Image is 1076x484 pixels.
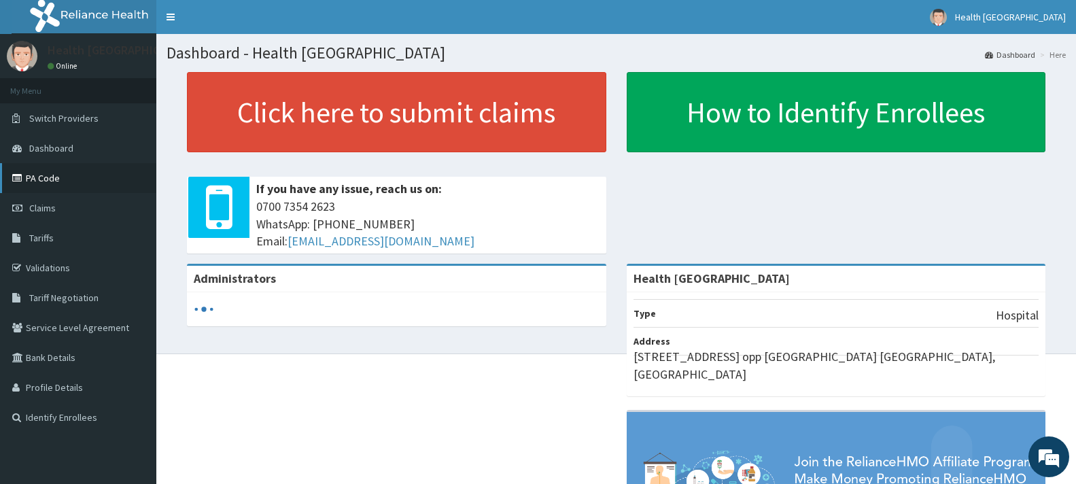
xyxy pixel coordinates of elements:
[48,44,199,56] p: Health [GEOGRAPHIC_DATA]
[29,142,73,154] span: Dashboard
[29,232,54,244] span: Tariffs
[167,44,1066,62] h1: Dashboard - Health [GEOGRAPHIC_DATA]
[996,307,1039,324] p: Hospital
[7,41,37,71] img: User Image
[634,348,1039,383] p: [STREET_ADDRESS] opp [GEOGRAPHIC_DATA] [GEOGRAPHIC_DATA], [GEOGRAPHIC_DATA]
[634,335,670,347] b: Address
[1037,49,1066,60] li: Here
[627,72,1046,152] a: How to Identify Enrollees
[930,9,947,26] img: User Image
[29,112,99,124] span: Switch Providers
[634,307,656,319] b: Type
[256,181,442,196] b: If you have any issue, reach us on:
[194,299,214,319] svg: audio-loading
[48,61,80,71] a: Online
[187,72,606,152] a: Click here to submit claims
[634,271,790,286] strong: Health [GEOGRAPHIC_DATA]
[288,233,474,249] a: [EMAIL_ADDRESS][DOMAIN_NAME]
[985,49,1035,60] a: Dashboard
[29,202,56,214] span: Claims
[256,198,600,250] span: 0700 7354 2623 WhatsApp: [PHONE_NUMBER] Email:
[955,11,1066,23] span: Health [GEOGRAPHIC_DATA]
[29,292,99,304] span: Tariff Negotiation
[194,271,276,286] b: Administrators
